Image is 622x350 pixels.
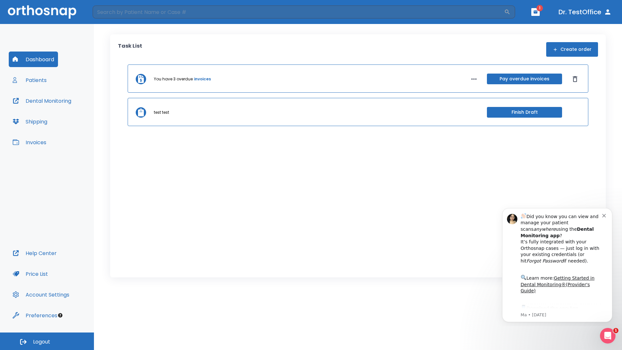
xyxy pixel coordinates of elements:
[9,93,75,109] button: Dental Monitoring
[28,110,110,116] p: Message from Ma, sent 7w ago
[194,76,211,82] a: invoices
[600,328,616,344] iframe: Intercom live chat
[9,308,61,323] button: Preferences
[536,5,543,11] span: 1
[28,103,86,115] a: App Store
[487,107,562,118] button: Finish Draft
[33,338,50,345] span: Logout
[93,6,504,18] input: Search by Patient Name or Case #
[110,10,115,15] button: Dismiss notification
[57,312,63,318] div: Tooltip anchor
[118,42,142,57] p: Task List
[487,74,562,84] button: Pay overdue invoices
[9,287,73,302] button: Account Settings
[556,6,614,18] button: Dr. TestOffice
[9,114,51,129] button: Shipping
[570,74,580,84] button: Dismiss
[9,52,58,67] button: Dashboard
[546,42,598,57] button: Create order
[9,134,50,150] button: Invoices
[9,245,61,261] button: Help Center
[154,110,169,115] p: test test
[8,5,76,18] img: Orthosnap
[492,202,622,326] iframe: Intercom notifications message
[613,328,618,333] span: 1
[9,72,51,88] button: Patients
[9,266,52,282] button: Price List
[154,76,193,82] p: You have 3 overdue
[28,102,110,135] div: Download the app: | ​ Let us know if you need help getting started!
